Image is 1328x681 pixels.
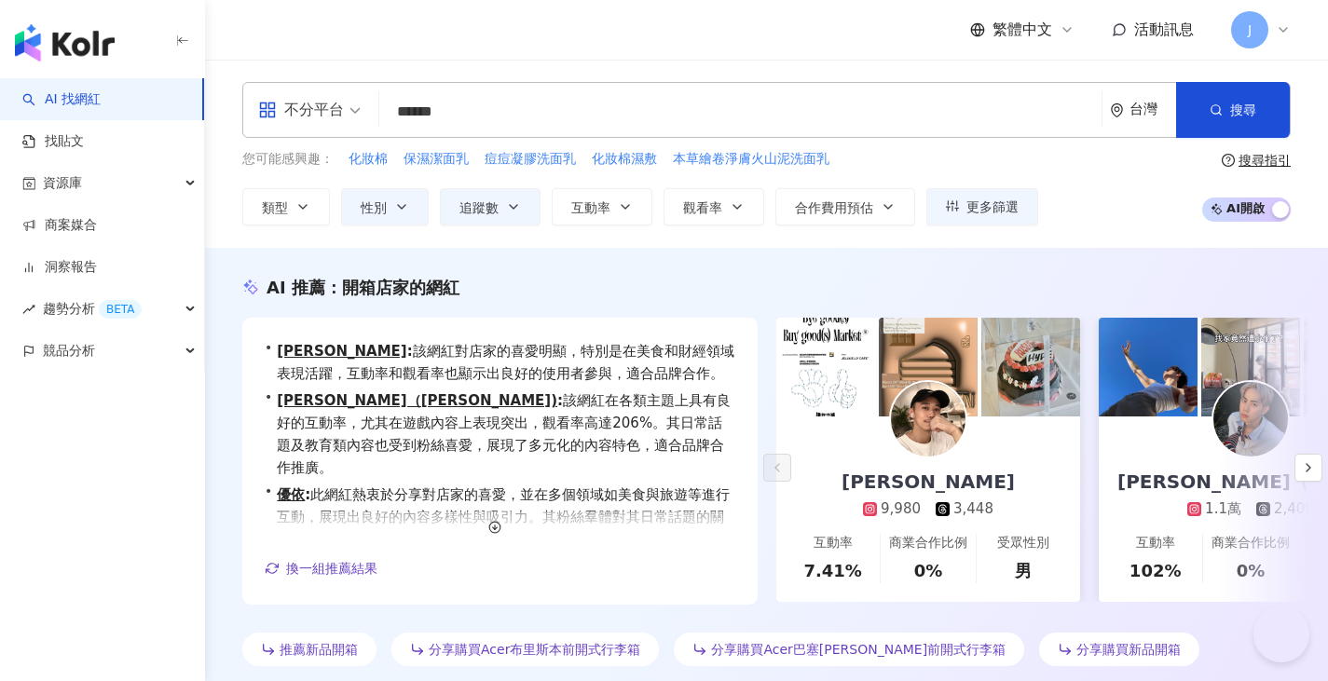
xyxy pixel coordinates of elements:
[814,534,853,552] div: 互動率
[22,258,97,277] a: 洞察報告
[440,188,541,225] button: 追蹤數
[265,389,735,479] div: •
[1129,102,1176,117] div: 台灣
[404,150,469,169] span: 保濕潔面乳
[1212,534,1290,552] div: 商業合作比例
[1176,82,1290,138] button: 搜尋
[277,486,305,503] a: 優依
[966,199,1019,214] span: 更多篩選
[403,149,470,170] button: 保濕潔面乳
[776,416,1080,602] a: [PERSON_NAME]9,9803,448互動率7.41%商業合作比例0%受眾性別男
[242,188,330,225] button: 類型
[803,559,861,582] div: 7.41%
[262,200,288,215] span: 類型
[571,200,610,215] span: 互動率
[15,24,115,61] img: logo
[267,276,459,299] div: AI 推薦 ：
[459,200,499,215] span: 追蹤數
[429,642,640,657] span: 分享購買Acer布里斯本前開式行李箱
[1136,534,1175,552] div: 互動率
[1248,20,1252,40] span: J
[1253,606,1309,662] iframe: Help Scout Beacon - Open
[673,150,829,169] span: 本草繪卷淨膚火山泥洗面乳
[99,300,142,319] div: BETA
[286,561,377,576] span: 換一組推薦結果
[1110,103,1124,117] span: environment
[1099,318,1198,416] img: post-image
[711,642,1006,657] span: 分享購買Acer巴塞[PERSON_NAME]前開式行李箱
[891,382,965,456] img: KOL Avatar
[485,150,576,169] span: 痘痘凝膠洗面乳
[342,278,459,297] span: 開箱店家的網紅
[552,188,652,225] button: 互動率
[43,288,142,330] span: 趨勢分析
[43,330,95,372] span: 競品分析
[277,392,557,409] a: [PERSON_NAME]（[PERSON_NAME])
[981,318,1080,416] img: post-image
[1230,102,1256,117] span: 搜尋
[1076,642,1181,657] span: 分享購買新品開箱
[881,499,921,519] div: 9,980
[258,95,344,125] div: 不分平台
[1201,318,1300,416] img: post-image
[258,101,277,119] span: appstore
[305,486,310,503] span: :
[265,554,378,582] button: 換一組推薦結果
[775,188,915,225] button: 合作費用預估
[591,149,658,170] button: 化妝棉濕敷
[664,188,764,225] button: 觀看率
[277,389,735,479] span: 該網紅在各類主題上具有良好的互動率，尤其在遊戲內容上表現突出，觀看率高達206%。其日常話題及教育類內容也受到粉絲喜愛，展現了多元化的內容特色，適合品牌合作推廣。
[1239,153,1291,168] div: 搜尋指引
[795,200,873,215] span: 合作費用預估
[22,90,101,109] a: searchAI 找網紅
[361,200,387,215] span: 性別
[1274,499,1314,519] div: 2,409
[997,534,1049,552] div: 受眾性別
[914,559,943,582] div: 0%
[265,484,735,551] div: •
[993,20,1052,40] span: 繁體中文
[1237,559,1266,582] div: 0%
[407,343,413,360] span: :
[889,534,967,552] div: 商業合作比例
[1129,559,1182,582] div: 102%
[22,216,97,235] a: 商案媒合
[277,340,735,385] span: 該網紅對店家的喜愛明顯，特別是在美食和財經領域表現活躍，互動率和觀看率也顯示出良好的使用者參與，適合品牌合作。
[22,132,84,151] a: 找貼文
[22,303,35,316] span: rise
[277,484,735,551] span: 此網紅熱衷於分享對店家的喜愛，並在多個領域如美食與旅遊等進行互動，展現出良好的內容多樣性與吸引力。其粉絲羣體對其日常話題的關注度相對較高，能有效提升品牌曝光率與信任度。
[879,318,978,416] img: post-image
[484,149,577,170] button: 痘痘凝膠洗面乳
[926,188,1038,225] button: 更多篩選
[265,340,735,385] div: •
[43,162,82,204] span: 資源庫
[776,318,875,416] img: post-image
[341,188,429,225] button: 性別
[1213,382,1288,456] img: KOL Avatar
[1015,559,1032,582] div: 男
[242,150,334,169] span: 您可能感興趣：
[953,499,993,519] div: 3,448
[277,343,406,360] a: [PERSON_NAME]
[672,149,830,170] button: 本草繪卷淨膚火山泥洗面乳
[1205,499,1241,519] div: 1.1萬
[349,150,388,169] span: 化妝棉
[280,642,358,657] span: 推薦新品開箱
[348,149,389,170] button: 化妝棉
[823,469,1034,495] div: [PERSON_NAME]
[1222,154,1235,167] span: question-circle
[557,392,563,409] span: :
[1134,20,1194,38] span: 活動訊息
[592,150,657,169] span: 化妝棉濕敷
[683,200,722,215] span: 觀看率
